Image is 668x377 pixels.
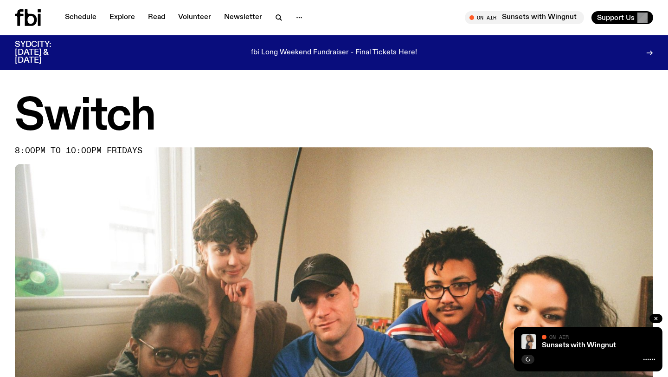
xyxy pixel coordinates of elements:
[59,11,102,24] a: Schedule
[173,11,217,24] a: Volunteer
[597,13,635,22] span: Support Us
[104,11,141,24] a: Explore
[591,11,653,24] button: Support Us
[15,96,653,138] h1: Switch
[251,49,417,57] p: fbi Long Weekend Fundraiser - Final Tickets Here!
[218,11,268,24] a: Newsletter
[465,11,584,24] button: On AirSunsets with Wingnut
[15,41,74,65] h3: SYDCITY: [DATE] & [DATE]
[15,147,142,155] span: 8:00pm to 10:00pm fridays
[542,342,616,349] a: Sunsets with Wingnut
[521,334,536,349] img: Tangela looks past her left shoulder into the camera with an inquisitive look. She is wearing a s...
[549,334,569,340] span: On Air
[142,11,171,24] a: Read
